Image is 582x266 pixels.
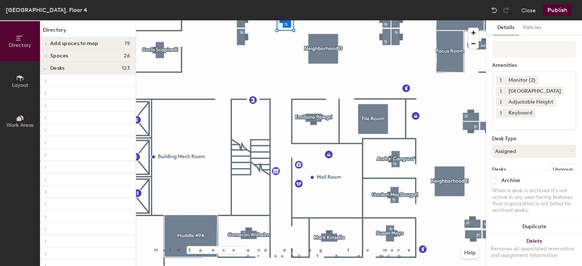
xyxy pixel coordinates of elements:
[500,98,502,106] span: 1
[500,109,502,117] span: 1
[125,41,130,47] span: 19
[461,247,479,259] button: Help
[492,63,576,68] div: Amenities
[521,4,536,16] button: Close
[486,219,582,234] button: Duplicate
[493,20,519,35] button: Details
[486,234,582,266] button: DeleteRemoves all associated reservation and assignment information
[496,97,505,107] button: 1
[122,65,130,71] span: 123
[496,108,505,118] button: 1
[492,188,576,214] div: When a desk is archived it's not active in any user-facing features. Your organization is not bil...
[491,246,578,259] div: Removes all associated reservation and assignment information
[505,86,564,96] div: [GEOGRAPHIC_DATA]
[12,82,28,88] span: Layout
[492,145,576,158] button: Assigned
[9,42,31,48] span: Directory
[492,167,506,173] div: Desks
[502,7,510,14] img: Redo
[6,5,87,15] div: [GEOGRAPHIC_DATA], Floor 4
[500,88,502,95] span: 1
[543,4,572,16] button: Publish
[496,86,505,96] button: 1
[501,178,520,184] div: Archive
[7,122,33,128] span: Work Areas
[505,108,535,118] div: Keyboard
[492,136,576,142] div: Desk Type
[491,7,498,14] img: Undo
[550,164,576,176] button: Ungroup
[50,53,68,59] span: Spaces
[496,76,505,85] button: 1
[519,20,546,35] button: Policies
[505,76,538,85] div: Monitor (2)
[500,77,502,84] span: 1
[124,53,130,59] span: 26
[50,41,99,47] span: Add spaces to map
[505,97,556,107] div: Adjustable Height
[40,26,136,37] h1: Directory
[50,65,64,71] span: Desks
